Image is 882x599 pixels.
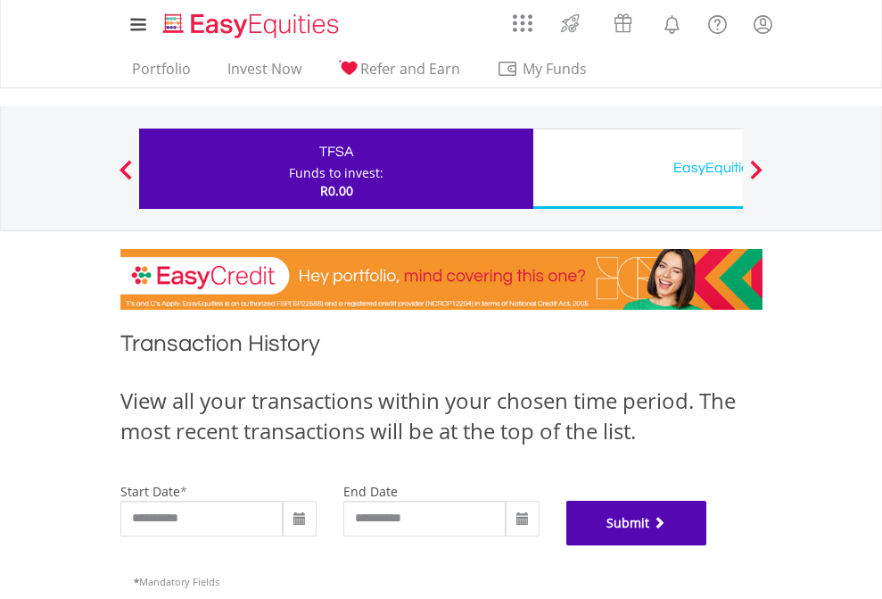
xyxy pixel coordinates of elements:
[695,4,740,40] a: FAQ's and Support
[120,386,762,447] div: View all your transactions within your chosen time period. The most recent transactions will be a...
[120,483,180,500] label: start date
[156,4,346,40] a: Home page
[331,60,467,87] a: Refer and Earn
[120,328,762,368] h1: Transaction History
[220,60,309,87] a: Invest Now
[289,164,383,182] div: Funds to invest:
[108,169,144,187] button: Previous
[566,501,707,545] button: Submit
[740,4,786,44] a: My Profile
[320,182,353,199] span: R0.00
[343,483,398,500] label: end date
[497,57,614,80] span: My Funds
[597,4,649,37] a: Vouchers
[134,575,219,588] span: Mandatory Fields
[160,11,346,40] img: EasyEquities_Logo.png
[556,9,585,37] img: thrive-v2.svg
[649,4,695,40] a: Notifications
[608,9,638,37] img: vouchers-v2.svg
[513,13,532,33] img: grid-menu-icon.svg
[360,59,460,79] span: Refer and Earn
[125,60,198,87] a: Portfolio
[501,4,544,33] a: AppsGrid
[738,169,774,187] button: Next
[150,139,523,164] div: TFSA
[120,249,762,310] img: EasyCredit Promotion Banner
